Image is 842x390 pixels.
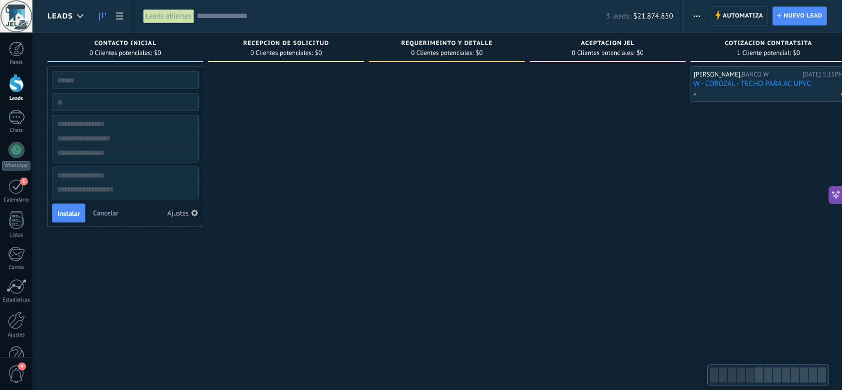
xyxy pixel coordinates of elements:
[315,50,322,56] span: $0
[94,40,156,47] span: Contacto inicial
[2,232,31,238] div: Listas
[711,6,768,25] a: Automatiza
[606,11,631,21] span: 3 leads:
[725,40,813,47] span: COTIZACION CONTRATSITA
[213,40,359,48] div: RECEPCION DE SOLICITUD
[723,7,763,25] span: Automatiza
[57,210,80,217] span: Instalar
[572,50,634,56] span: 0 Clientes potenciales:
[154,50,161,56] span: $0
[633,11,673,21] span: $21.874.850
[164,206,202,220] button: Ajustes
[374,40,520,48] div: REQUERIMEINTO Y DETALLE
[2,59,31,66] div: Panel
[47,11,73,21] span: Leads
[89,50,152,56] span: 0 Clientes potenciales:
[637,50,644,56] span: $0
[696,40,842,48] div: COTIZACION CONTRATSITA
[402,40,493,47] span: REQUERIMEINTO Y DETALLE
[2,127,31,134] div: Chats
[742,70,769,78] span: BANCO W
[89,205,122,220] button: Cancelar
[243,40,329,47] span: RECEPCION DE SOLICITUD
[773,6,827,25] a: Nuevo lead
[2,332,31,338] div: Ajustes
[2,197,31,203] div: Calendario
[2,95,31,102] div: Leads
[737,50,791,56] span: 1 Cliente potencial:
[20,177,28,185] span: 1
[2,264,31,271] div: Correo
[143,9,194,23] div: Leads abiertos
[18,362,26,370] span: 4
[167,209,189,216] div: Ajustes
[250,50,313,56] span: 0 Clientes potenciales:
[793,50,800,56] span: $0
[694,70,800,78] div: [PERSON_NAME],
[2,297,31,303] div: Estadísticas
[93,208,118,217] span: Cancelar
[581,40,634,47] span: ACEPTACION JEL
[784,7,823,25] span: Nuevo lead
[535,40,681,48] div: ACEPTACION JEL
[52,203,85,222] button: Instalar
[411,50,473,56] span: 0 Clientes potenciales:
[52,40,198,48] div: Contacto inicial
[2,161,30,170] div: WhatsApp
[476,50,483,56] span: $0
